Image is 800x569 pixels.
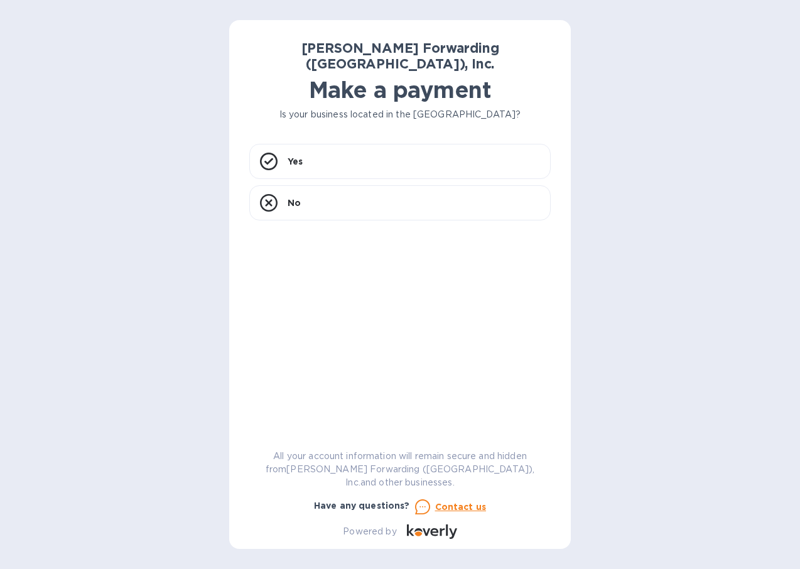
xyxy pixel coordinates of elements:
p: No [288,197,301,209]
b: [PERSON_NAME] Forwarding ([GEOGRAPHIC_DATA]), Inc. [301,40,499,72]
b: Have any questions? [314,501,410,511]
h1: Make a payment [249,77,551,103]
p: Is your business located in the [GEOGRAPHIC_DATA]? [249,108,551,121]
p: All your account information will remain secure and hidden from [PERSON_NAME] Forwarding ([GEOGRA... [249,450,551,489]
u: Contact us [435,502,487,512]
p: Powered by [343,525,396,538]
p: Yes [288,155,303,168]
